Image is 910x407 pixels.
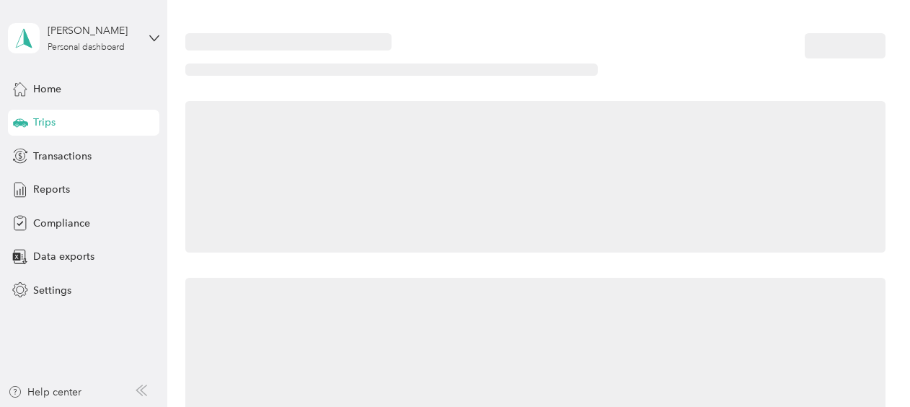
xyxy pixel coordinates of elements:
[33,216,90,231] span: Compliance
[33,82,61,97] span: Home
[33,182,70,197] span: Reports
[33,283,71,298] span: Settings
[48,43,125,52] div: Personal dashboard
[33,115,56,130] span: Trips
[8,385,81,400] button: Help center
[33,149,92,164] span: Transactions
[33,249,94,264] span: Data exports
[829,326,910,407] iframe: Everlance-gr Chat Button Frame
[48,23,138,38] div: [PERSON_NAME]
